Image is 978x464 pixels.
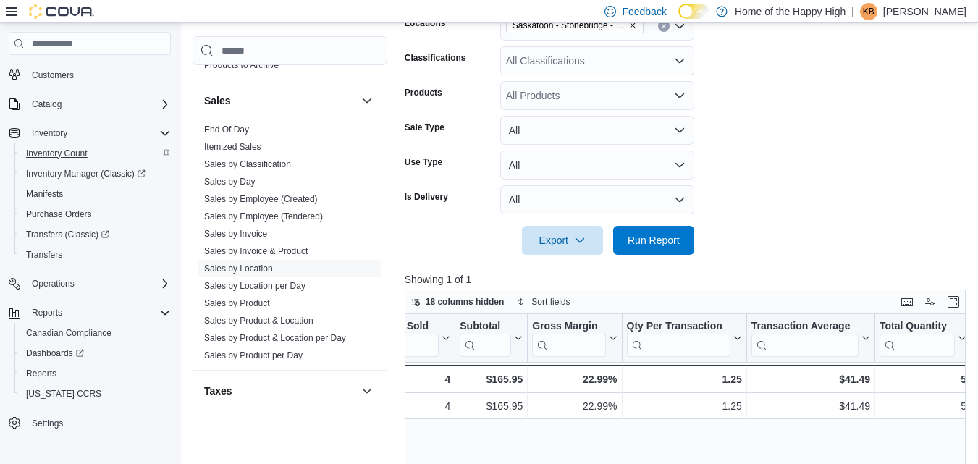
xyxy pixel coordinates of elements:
span: Export [531,226,594,255]
button: Net Sold [387,320,450,357]
h3: Taxes [204,384,232,398]
button: Settings [3,413,177,434]
a: Sales by Invoice & Product [204,246,308,256]
a: Transfers (Classic) [14,224,177,245]
button: Reports [3,303,177,323]
p: [PERSON_NAME] [883,3,966,20]
span: Sales by Location per Day [204,280,305,292]
button: Manifests [14,184,177,204]
button: Inventory [3,123,177,143]
span: Catalog [26,96,171,113]
button: Purchase Orders [14,204,177,224]
div: Transaction Average [751,320,859,334]
button: Catalog [26,96,67,113]
a: Sales by Employee (Created) [204,194,318,204]
img: Cova [29,4,94,19]
a: Sales by Product [204,298,270,308]
a: Reports [20,365,62,382]
div: Gross Margin [532,320,605,334]
span: Canadian Compliance [26,327,111,339]
div: 5 [880,397,966,415]
button: Run Report [613,226,694,255]
span: Catalog [32,98,62,110]
button: Gross Margin [532,320,617,357]
button: Enter fullscreen [945,293,962,311]
button: Transaction Average [751,320,870,357]
label: Locations [405,17,446,29]
span: Sales by Product & Location [204,315,313,326]
span: Saskatoon - Stonebridge - Fire & Flower [506,17,644,33]
span: Canadian Compliance [20,324,171,342]
button: Open list of options [674,55,686,67]
button: Sales [358,92,376,109]
label: Use Type [405,156,442,168]
a: Sales by Location per Day [204,281,305,291]
span: Dashboards [20,345,171,362]
a: Transfers [20,246,68,263]
span: Sales by Day [204,176,256,187]
button: Transfers [14,245,177,265]
span: Sales by Classification [204,159,291,170]
span: Manifests [26,188,63,200]
a: Sales by Invoice [204,229,267,239]
button: All [500,185,694,214]
div: 4 [387,371,450,388]
button: Qty Per Transaction [626,320,741,357]
span: Feedback [622,4,666,19]
button: Total Quantity [880,320,966,357]
span: 18 columns hidden [426,296,505,308]
div: Net Sold [387,320,439,334]
span: End Of Day [204,124,249,135]
button: Clear input [658,20,670,32]
span: Inventory Manager (Classic) [26,168,146,180]
div: Subtotal [460,320,511,357]
div: Gross Margin [532,320,605,357]
span: Settings [32,418,63,429]
span: Inventory Count [26,148,88,159]
div: 1.25 [626,397,741,415]
button: Canadian Compliance [14,323,177,343]
span: Customers [26,65,171,83]
button: All [500,116,694,145]
div: $165.95 [460,371,523,388]
span: Sales by Location [204,263,273,274]
button: Keyboard shortcuts [898,293,916,311]
button: Subtotal [460,320,523,357]
div: 5 [880,371,966,388]
span: Sales by Product & Location per Day [204,332,346,344]
p: Showing 1 of 1 [405,272,971,287]
a: Sales by Day [204,177,256,187]
span: Dark Mode [678,19,679,20]
a: Settings [26,415,69,432]
p: | [851,3,854,20]
div: $41.49 [751,397,870,415]
a: Sales by Employee (Tendered) [204,211,323,222]
label: Sale Type [405,122,444,133]
button: Sales [204,93,355,108]
a: Manifests [20,185,69,203]
a: Sales by Classification [204,159,291,169]
div: 1.25 [626,371,741,388]
span: Sales by Product [204,298,270,309]
div: 22.99% [532,371,617,388]
span: Inventory Manager (Classic) [20,165,171,182]
span: Settings [26,414,171,432]
span: Dashboards [26,347,84,359]
div: Transaction Average [751,320,859,357]
button: All [500,151,694,180]
button: Reports [26,304,68,321]
button: Operations [26,275,80,292]
button: Taxes [358,382,376,400]
button: Catalog [3,94,177,114]
a: Products to Archive [204,60,279,70]
span: Purchase Orders [20,206,171,223]
div: Subtotal [460,320,511,334]
label: Classifications [405,52,466,64]
a: [US_STATE] CCRS [20,385,107,402]
a: Canadian Compliance [20,324,117,342]
button: Taxes [204,384,355,398]
div: $165.95 [460,397,523,415]
p: Home of the Happy High [735,3,846,20]
a: Sales by Product per Day [204,350,303,360]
